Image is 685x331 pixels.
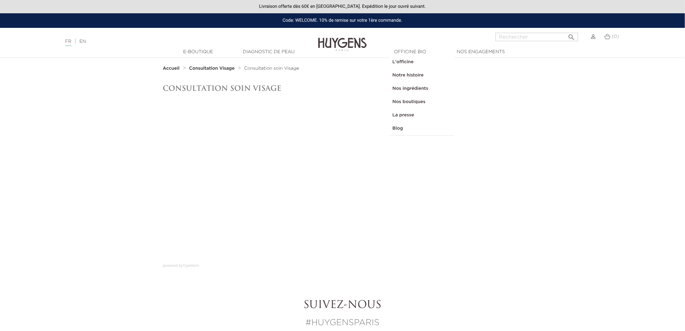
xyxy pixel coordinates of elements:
strong: Consultation Visage [189,66,235,71]
a: Nos ingrédients [389,82,454,95]
a: Typeform [183,263,199,268]
i:  [568,31,576,39]
img: Huygens [318,27,367,52]
iframe: typeform-embed [163,99,522,261]
button:  [566,31,578,40]
a: FR [65,39,71,46]
div: | [62,38,280,45]
a: E-Boutique [166,49,230,55]
a: La presse [389,109,454,122]
a: Notre histoire [389,69,454,82]
a: Nos engagements [448,49,513,55]
a: EN [79,39,86,44]
input: Rechercher [496,33,578,41]
a: L'officine [389,55,454,69]
a: Consultation soin Visage [244,66,299,71]
p: #HUYGENSPARIS [163,317,522,329]
a: Diagnostic de peau [236,49,301,55]
a: Blog [389,122,454,135]
strong: Accueil [163,66,180,71]
a: Accueil [163,66,181,71]
a: Consultation Visage [189,66,236,71]
span: (0) [612,34,619,39]
h1: Consultation soin Visage [163,84,522,92]
a: Nos boutiques [389,95,454,109]
h2: Suivez-nous [163,299,522,312]
a: Officine Bio [378,49,443,55]
div: powered by [163,261,522,268]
